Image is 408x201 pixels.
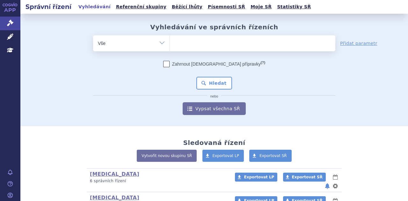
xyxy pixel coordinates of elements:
[90,178,227,184] p: 6 správních řízení
[206,3,247,11] a: Písemnosti SŘ
[202,150,244,162] a: Exportovat LP
[235,173,277,182] a: Exportovat LP
[137,150,197,162] a: Vytvořit novou skupinu SŘ
[324,182,331,190] button: notifikace
[90,171,139,177] a: [MEDICAL_DATA]
[275,3,313,11] a: Statistiky SŘ
[196,77,232,90] button: Hledat
[332,182,339,190] button: nastavení
[261,61,265,65] abbr: (?)
[183,102,246,115] a: Vypsat všechna SŘ
[20,2,76,11] h2: Správní řízení
[213,154,239,158] span: Exportovat LP
[163,61,265,67] label: Zahrnout [DEMOGRAPHIC_DATA] přípravky
[76,3,113,11] a: Vyhledávání
[207,95,222,98] i: nebo
[249,150,292,162] a: Exportovat SŘ
[259,154,287,158] span: Exportovat SŘ
[150,23,278,31] h2: Vyhledávání ve správních řízeních
[90,195,139,201] a: [MEDICAL_DATA]
[249,3,273,11] a: Moje SŘ
[332,173,339,181] button: lhůty
[340,40,377,47] a: Přidat parametr
[244,175,274,179] span: Exportovat LP
[170,3,204,11] a: Běžící lhůty
[183,139,245,147] h2: Sledovaná řízení
[114,3,168,11] a: Referenční skupiny
[283,173,326,182] a: Exportovat SŘ
[292,175,323,179] span: Exportovat SŘ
